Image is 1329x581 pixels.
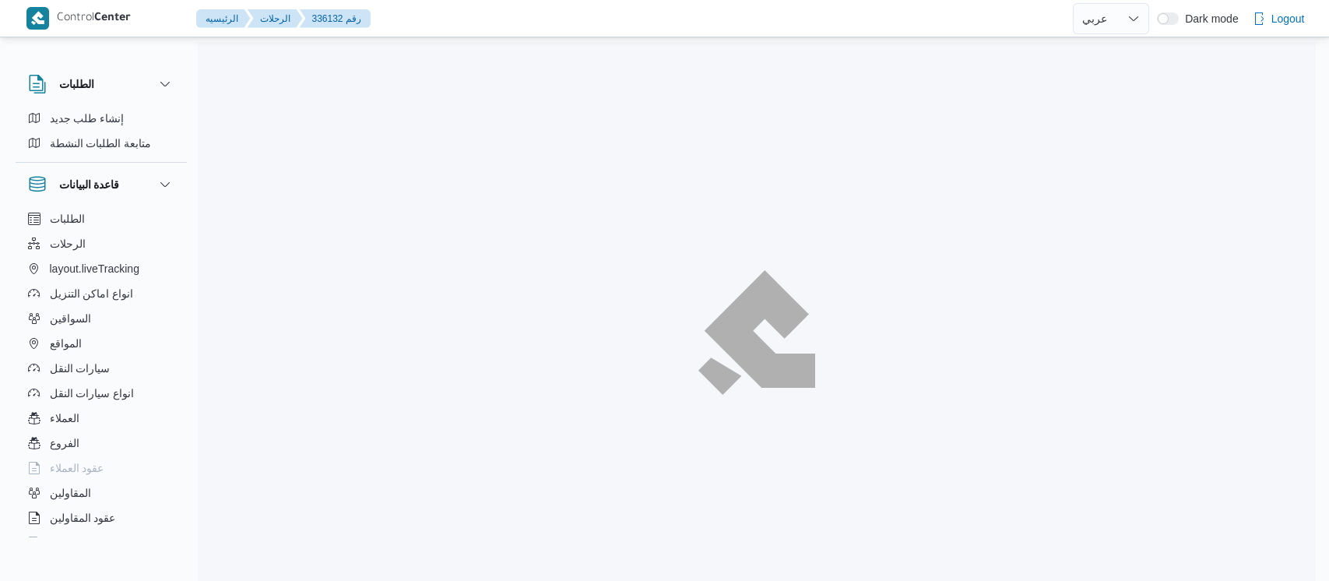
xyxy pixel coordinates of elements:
button: سيارات النقل [22,356,181,381]
span: انواع اماكن التنزيل [50,284,134,303]
button: الطلبات [28,75,174,93]
button: انواع اماكن التنزيل [22,281,181,306]
span: متابعة الطلبات النشطة [50,134,152,153]
button: Logout [1246,3,1311,34]
h3: قاعدة البيانات [59,175,120,194]
button: layout.liveTracking [22,256,181,281]
button: المواقع [22,331,181,356]
span: اجهزة التليفون [50,533,114,552]
span: layout.liveTracking [50,259,139,278]
button: متابعة الطلبات النشطة [22,131,181,156]
span: عقود العملاء [50,459,104,477]
span: Logout [1271,9,1305,28]
span: المواقع [50,334,82,353]
span: Dark mode [1179,12,1238,25]
span: الرحلات [50,234,86,253]
button: عقود المقاولين [22,505,181,530]
span: إنشاء طلب جديد [50,109,125,128]
button: السواقين [22,306,181,331]
span: السواقين [50,309,91,328]
button: عقود العملاء [22,456,181,481]
img: X8yXhbKr1z7QwAAAABJRU5ErkJggg== [26,7,49,30]
button: إنشاء طلب جديد [22,106,181,131]
button: الرحلات [248,9,303,28]
div: الطلبات [16,106,187,162]
button: انواع سيارات النقل [22,381,181,406]
span: انواع سيارات النقل [50,384,135,403]
button: 336132 رقم [300,9,371,28]
span: العملاء [50,409,79,428]
span: عقود المقاولين [50,509,116,527]
button: اجهزة التليفون [22,530,181,555]
button: الفروع [22,431,181,456]
h3: الطلبات [59,75,94,93]
button: العملاء [22,406,181,431]
button: الطلبات [22,206,181,231]
button: الرحلات [22,231,181,256]
div: قاعدة البيانات [16,206,187,544]
img: ILLA Logo [707,280,807,386]
b: Center [94,12,131,25]
span: المقاولين [50,484,91,502]
span: سيارات النقل [50,359,111,378]
button: المقاولين [22,481,181,505]
span: الفروع [50,434,79,452]
button: قاعدة البيانات [28,175,174,194]
button: الرئيسيه [196,9,251,28]
span: الطلبات [50,210,85,228]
